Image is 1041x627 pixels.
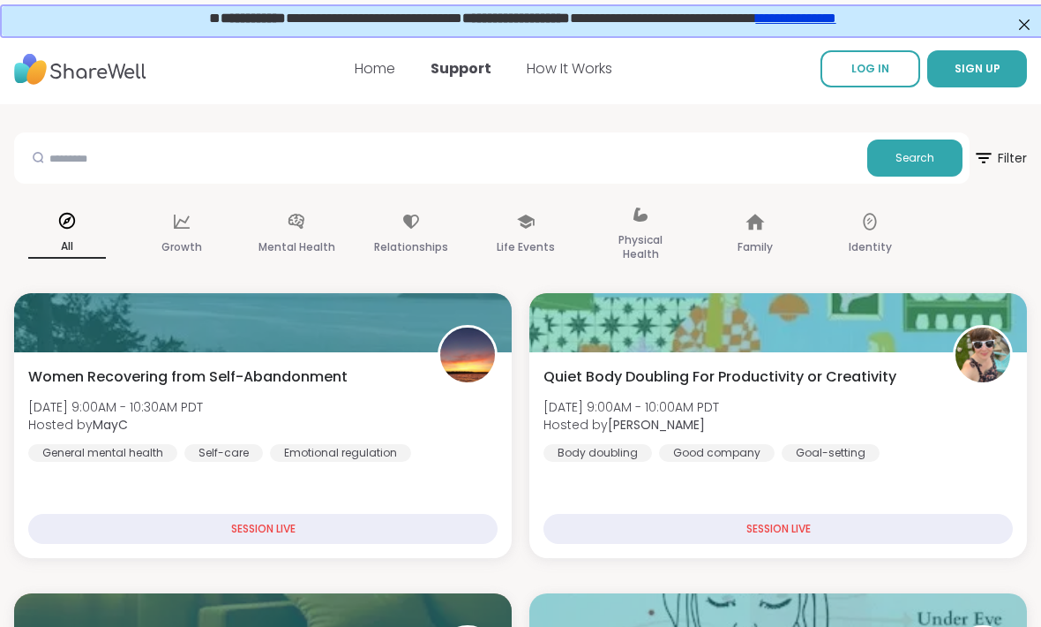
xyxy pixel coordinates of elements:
[497,237,555,258] p: Life Events
[782,444,880,462] div: Goal-setting
[738,237,773,258] p: Family
[955,61,1000,76] span: SIGN UP
[527,58,612,79] a: How It Works
[28,444,177,462] div: General mental health
[895,150,934,166] span: Search
[93,416,128,434] b: MayC
[543,366,896,388] span: Quiet Body Doubling For Productivity or Creativity
[355,58,395,79] a: Home
[659,444,775,462] div: Good company
[973,132,1027,184] button: Filter
[270,444,411,462] div: Emotional regulation
[543,514,1013,544] div: SESSION LIVE
[440,328,495,382] img: MayC
[927,50,1027,87] button: SIGN UP
[543,444,652,462] div: Body doubling
[543,416,719,434] span: Hosted by
[258,237,335,258] p: Mental Health
[867,140,962,177] button: Search
[28,514,498,544] div: SESSION LIVE
[851,61,889,76] span: LOG IN
[14,45,146,94] img: ShareWell Nav Logo
[849,237,892,258] p: Identity
[543,398,719,416] span: [DATE] 9:00AM - 10:00AM PDT
[28,236,106,259] p: All
[28,398,203,416] span: [DATE] 9:00AM - 10:30AM PDT
[374,237,448,258] p: Relationships
[431,58,491,79] a: Support
[820,50,920,87] a: LOG IN
[28,416,203,434] span: Hosted by
[955,328,1010,382] img: Adrienne_QueenOfTheDawn
[608,416,705,434] b: [PERSON_NAME]
[184,444,263,462] div: Self-care
[973,137,1027,179] span: Filter
[602,230,679,265] p: Physical Health
[161,237,202,258] p: Growth
[28,366,348,388] span: Women Recovering from Self-Abandonment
